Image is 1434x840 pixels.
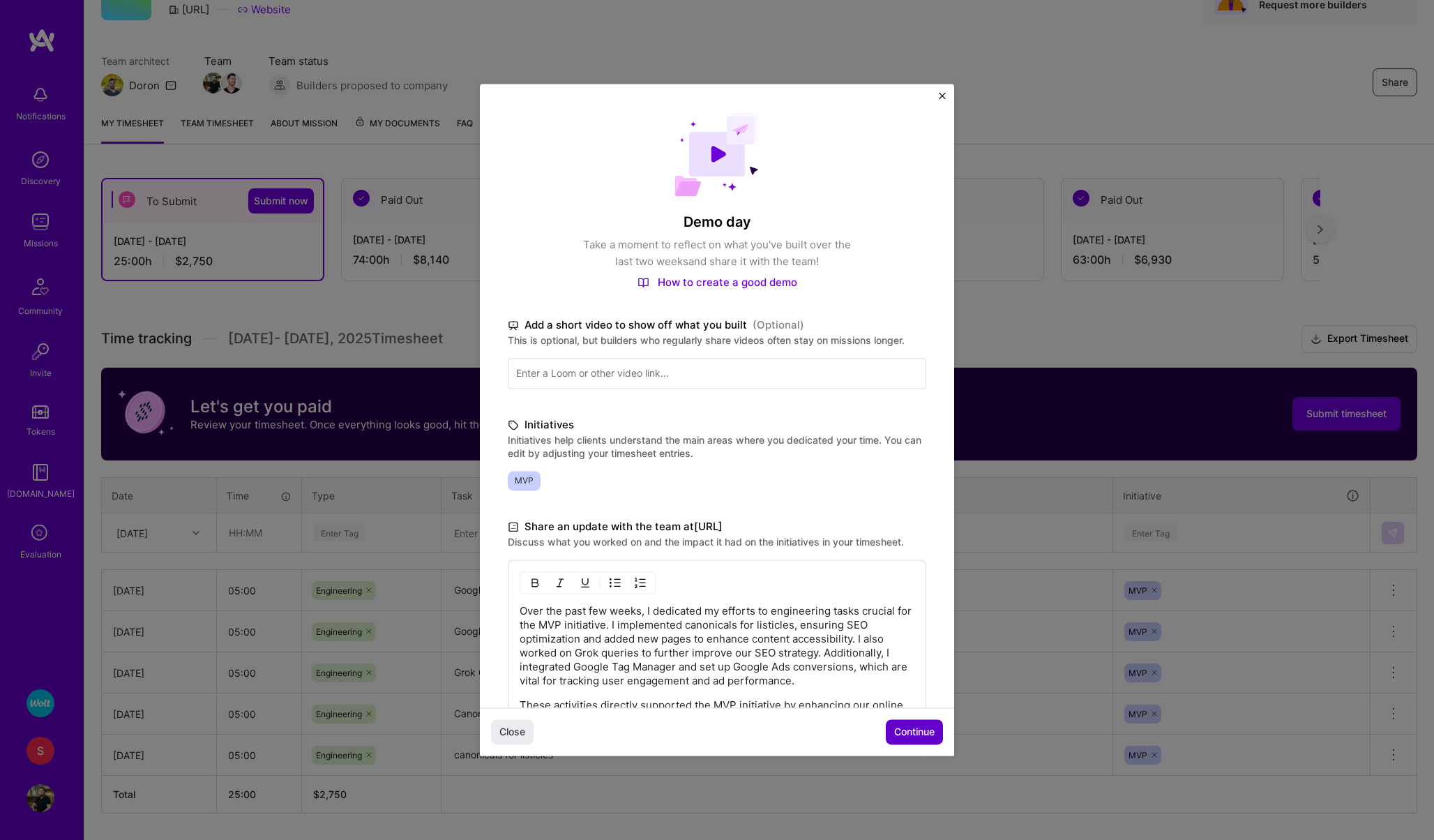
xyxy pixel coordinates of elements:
[637,277,649,288] img: How to create a good demo
[508,417,926,433] label: Initiatives
[491,720,534,745] button: Close
[508,535,926,548] label: Discuss what you worked on and the impact it had on the initiatives in your timesheet.
[554,577,566,588] img: Italic
[508,471,541,490] span: MVP
[520,604,914,688] p: Over the past few weeks, I dedicated my efforts to engineering tasks crucial for the MVP initiati...
[508,518,926,535] label: Share an update with the team at [URL]
[753,317,804,333] span: (Optional)
[894,726,935,740] span: Continue
[508,213,926,231] h4: Demo day
[508,317,926,333] label: Add a short video to show off what you built
[508,358,926,389] input: Enter a Loom or other video link...
[508,333,926,347] label: This is optional, but builders who regularly share videos often stay on missions longer.
[508,519,519,535] i: icon DocumentBlack
[635,577,646,588] img: OL
[508,433,926,460] label: Initiatives help clients understand the main areas where you dedicated your time. You can edit by...
[520,698,914,768] p: These activities directly supported the MVP initiative by enhancing our online presence and ensur...
[508,317,519,333] i: icon TvBlack
[499,726,525,740] span: Close
[580,577,591,588] img: Underline
[610,577,621,588] img: UL
[637,276,797,289] a: How to create a good demo
[886,720,943,745] button: Continue
[578,237,856,270] p: Take a moment to reflect on what you've built over the last two weeks and share it with the team!
[674,112,760,196] img: Demo day
[529,577,541,588] img: Bold
[508,417,519,433] i: icon TagBlack
[939,92,946,107] button: Close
